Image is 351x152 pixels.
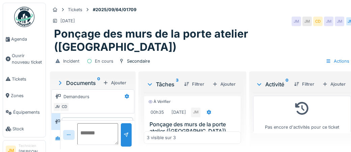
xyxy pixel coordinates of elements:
[3,31,46,47] a: Agenda
[292,17,301,26] div: JM
[3,87,46,104] a: Zones
[147,134,176,141] div: 3 visible sur 3
[63,93,89,100] div: Demandeurs
[60,102,69,112] div: CD
[146,80,179,88] div: Tâches
[151,109,164,115] div: 00h35
[90,6,139,13] strong: #2025/09/64/01709
[324,17,333,26] div: JM
[191,108,200,117] div: JM
[258,99,347,130] div: Pas encore d'activités pour ce ticket
[3,121,46,137] a: Stock
[291,80,317,89] div: Filtrer
[335,17,344,26] div: JM
[3,104,46,121] a: Équipements
[63,58,79,64] div: Incident
[181,80,207,89] div: Filtrer
[53,102,62,112] div: JM
[57,79,100,87] div: Documents
[127,58,150,64] div: Secondaire
[97,79,100,87] sup: 0
[12,126,43,132] span: Stock
[100,78,129,87] div: Ajouter
[176,80,179,88] sup: 3
[14,7,34,27] img: Badge_color-CXgf-gQk.svg
[3,71,46,87] a: Tickets
[150,121,238,134] h3: Ponçage des murs de la porte atelier ([GEOGRAPHIC_DATA])
[302,17,312,26] div: JM
[19,143,43,148] div: Technicien
[12,76,43,82] span: Tickets
[148,99,170,105] div: À vérifier
[54,27,351,53] h1: Ponçage des murs de la porte atelier ([GEOGRAPHIC_DATA])
[256,80,289,88] div: Activité
[13,109,43,115] span: Équipements
[210,80,238,89] div: Ajouter
[286,80,289,88] sup: 0
[11,92,43,99] span: Zones
[11,36,43,42] span: Agenda
[60,18,75,24] div: [DATE]
[12,52,43,65] span: Ouvrir nouveau ticket
[171,109,186,115] div: [DATE]
[95,58,113,64] div: En cours
[68,6,82,13] div: Tickets
[313,17,323,26] div: CD
[3,47,46,70] a: Ouvrir nouveau ticket
[320,80,348,89] div: Ajouter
